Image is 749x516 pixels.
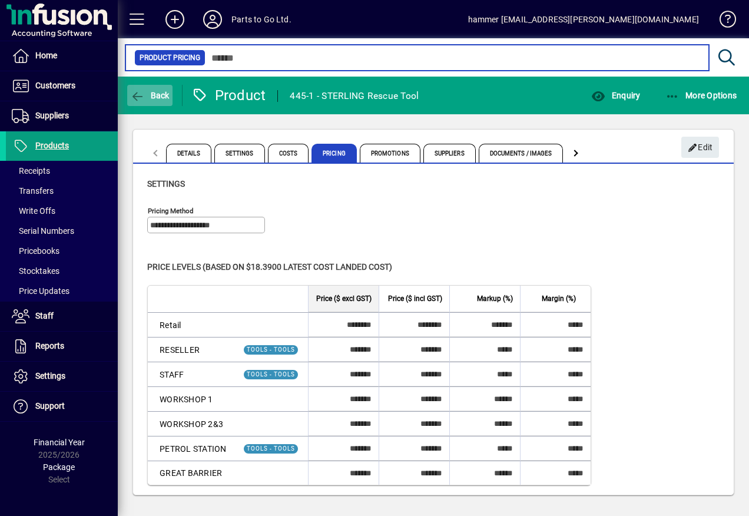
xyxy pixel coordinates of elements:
[6,362,118,391] a: Settings
[542,292,576,305] span: Margin (%)
[477,292,513,305] span: Markup (%)
[591,91,640,100] span: Enquiry
[479,144,564,163] span: Documents / Images
[130,91,170,100] span: Back
[588,85,643,106] button: Enquiry
[12,186,54,196] span: Transfers
[12,286,69,296] span: Price Updates
[147,262,392,272] span: Price levels (based on $18.3900 Latest cost landed cost)
[6,241,118,261] a: Pricebooks
[148,386,234,411] td: WORKSHOP 1
[148,337,234,362] td: RESELLER
[290,87,419,105] div: 445-1 - STERLING Rescue Tool
[194,9,231,30] button: Profile
[665,91,737,100] span: More Options
[12,166,50,176] span: Receipts
[6,302,118,331] a: Staff
[214,144,265,163] span: Settings
[247,346,295,353] span: TOOLS - TOOLS
[35,51,57,60] span: Home
[166,144,211,163] span: Details
[35,81,75,90] span: Customers
[688,138,713,157] span: Edit
[148,207,194,215] mat-label: Pricing method
[423,144,476,163] span: Suppliers
[662,85,740,106] button: More Options
[12,206,55,216] span: Write Offs
[35,311,54,320] span: Staff
[6,261,118,281] a: Stocktakes
[43,462,75,472] span: Package
[6,332,118,361] a: Reports
[12,266,59,276] span: Stocktakes
[247,371,295,378] span: TOOLS - TOOLS
[316,292,372,305] span: Price ($ excl GST)
[247,445,295,452] span: TOOLS - TOOLS
[35,401,65,411] span: Support
[6,201,118,221] a: Write Offs
[148,362,234,386] td: STAFF
[6,161,118,181] a: Receipts
[12,226,74,236] span: Serial Numbers
[12,246,59,256] span: Pricebooks
[127,85,173,106] button: Back
[156,9,194,30] button: Add
[6,41,118,71] a: Home
[6,181,118,201] a: Transfers
[35,341,64,350] span: Reports
[360,144,420,163] span: Promotions
[34,438,85,447] span: Financial Year
[311,144,357,163] span: Pricing
[6,392,118,421] a: Support
[6,281,118,301] a: Price Updates
[118,85,183,106] app-page-header-button: Back
[148,312,234,337] td: Retail
[148,436,234,461] td: PETROL STATION
[468,10,699,29] div: hammer [EMAIL_ADDRESS][PERSON_NAME][DOMAIN_NAME]
[191,86,266,105] div: Product
[140,52,200,64] span: Product Pricing
[6,71,118,101] a: Customers
[388,292,442,305] span: Price ($ incl GST)
[148,411,234,436] td: WORKSHOP 2&3
[6,101,118,131] a: Suppliers
[148,461,234,485] td: GREAT BARRIER
[6,221,118,241] a: Serial Numbers
[711,2,734,41] a: Knowledge Base
[147,179,185,188] span: Settings
[35,111,69,120] span: Suppliers
[35,371,65,381] span: Settings
[231,10,291,29] div: Parts to Go Ltd.
[681,137,719,158] button: Edit
[35,141,69,150] span: Products
[268,144,309,163] span: Costs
